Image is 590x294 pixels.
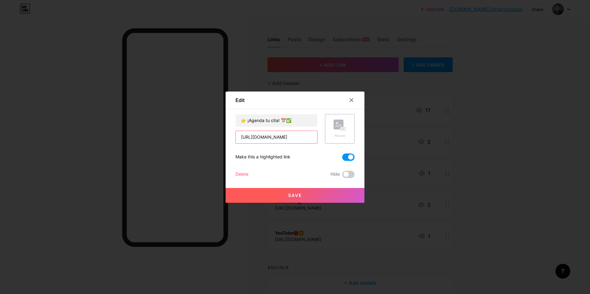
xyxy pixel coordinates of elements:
input: URL [236,131,317,143]
button: Save [226,188,364,203]
span: Hide [330,171,340,178]
div: Picture [334,133,346,138]
span: Save [288,193,302,198]
div: Edit [235,96,245,104]
div: Delete [235,171,248,178]
input: Title [236,114,317,127]
div: Make this a highlighted link [235,153,290,161]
